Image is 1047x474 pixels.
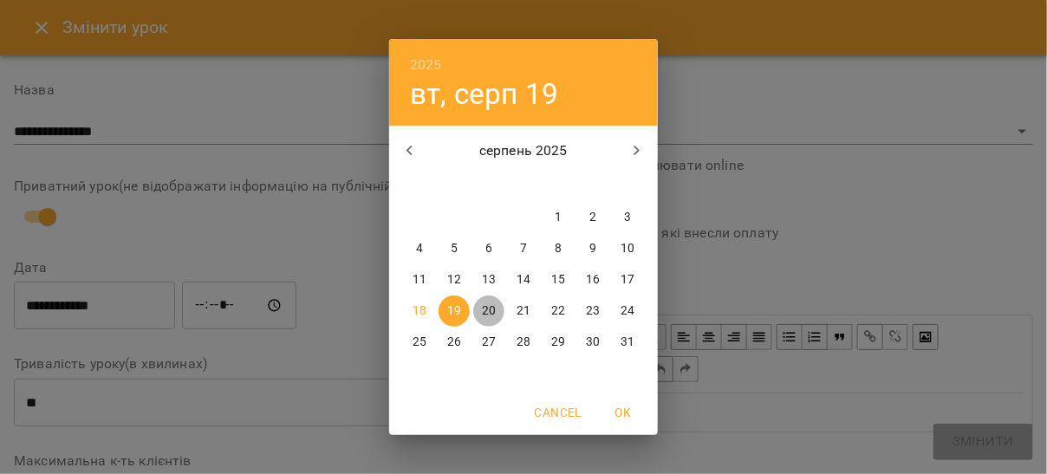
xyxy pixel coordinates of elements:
[439,295,470,327] button: 19
[404,264,435,295] button: 11
[404,295,435,327] button: 18
[612,233,643,264] button: 10
[413,334,426,351] p: 25
[586,334,600,351] p: 30
[612,176,643,193] span: нд
[473,295,504,327] button: 20
[508,233,539,264] button: 7
[410,53,442,77] button: 2025
[413,271,426,289] p: 11
[612,264,643,295] button: 17
[577,327,608,358] button: 30
[595,397,651,428] button: OK
[439,176,470,193] span: вт
[535,402,582,423] span: Cancel
[508,327,539,358] button: 28
[586,271,600,289] p: 16
[543,264,574,295] button: 15
[431,140,617,161] p: серпень 2025
[508,264,539,295] button: 14
[577,202,608,233] button: 2
[404,176,435,193] span: пн
[473,327,504,358] button: 27
[439,233,470,264] button: 5
[543,176,574,193] span: пт
[404,233,435,264] button: 4
[577,295,608,327] button: 23
[621,271,634,289] p: 17
[621,302,634,320] p: 24
[410,76,559,112] button: вт, серп 19
[520,240,527,257] p: 7
[508,176,539,193] span: чт
[612,327,643,358] button: 31
[447,302,461,320] p: 19
[543,233,574,264] button: 8
[577,264,608,295] button: 16
[551,271,565,289] p: 15
[517,302,530,320] p: 21
[577,176,608,193] span: сб
[482,334,496,351] p: 27
[586,302,600,320] p: 23
[482,271,496,289] p: 13
[577,233,608,264] button: 9
[555,240,562,257] p: 8
[482,302,496,320] p: 20
[612,295,643,327] button: 24
[551,302,565,320] p: 22
[473,233,504,264] button: 6
[528,397,589,428] button: Cancel
[624,209,631,226] p: 3
[451,240,458,257] p: 5
[602,402,644,423] span: OK
[543,202,574,233] button: 1
[517,334,530,351] p: 28
[404,327,435,358] button: 25
[621,334,634,351] p: 31
[485,240,492,257] p: 6
[447,334,461,351] p: 26
[543,327,574,358] button: 29
[439,327,470,358] button: 26
[508,295,539,327] button: 21
[621,240,634,257] p: 10
[589,240,596,257] p: 9
[555,209,562,226] p: 1
[416,240,423,257] p: 4
[543,295,574,327] button: 22
[413,302,426,320] p: 18
[439,264,470,295] button: 12
[517,271,530,289] p: 14
[447,271,461,289] p: 12
[473,176,504,193] span: ср
[473,264,504,295] button: 13
[551,334,565,351] p: 29
[589,209,596,226] p: 2
[612,202,643,233] button: 3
